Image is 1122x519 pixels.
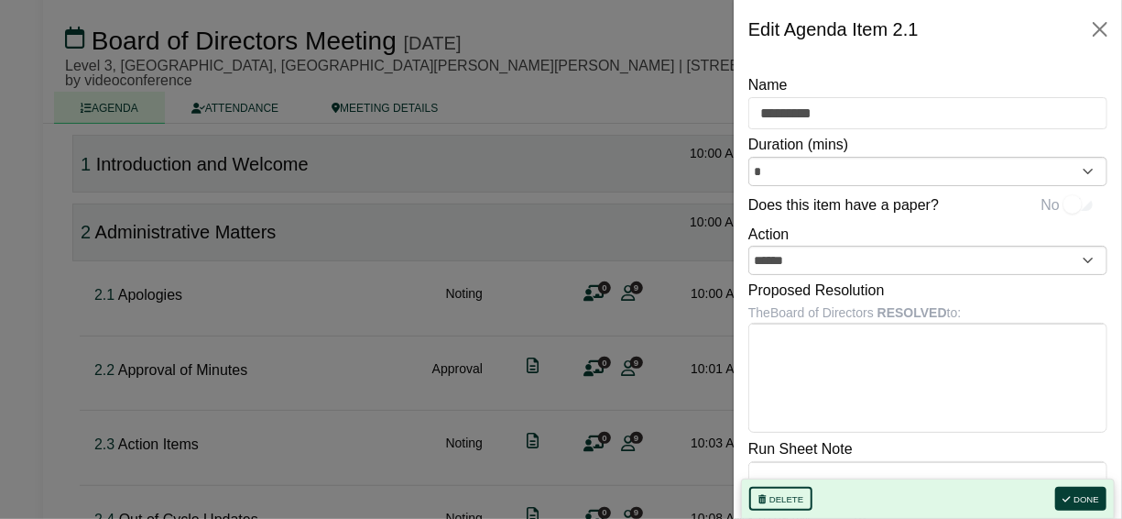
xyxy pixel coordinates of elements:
[748,133,848,157] label: Duration (mins)
[748,73,788,97] label: Name
[749,487,812,511] button: Delete
[748,223,789,247] label: Action
[748,437,853,461] label: Run Sheet Note
[877,305,947,320] b: RESOLVED
[748,279,885,303] label: Proposed Resolution
[1085,15,1115,44] button: Close
[1041,193,1060,217] span: No
[748,303,1107,323] div: The Board of Directors to:
[748,193,939,217] label: Does this item have a paper?
[748,15,919,44] div: Edit Agenda Item 2.1
[1055,487,1106,511] button: Done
